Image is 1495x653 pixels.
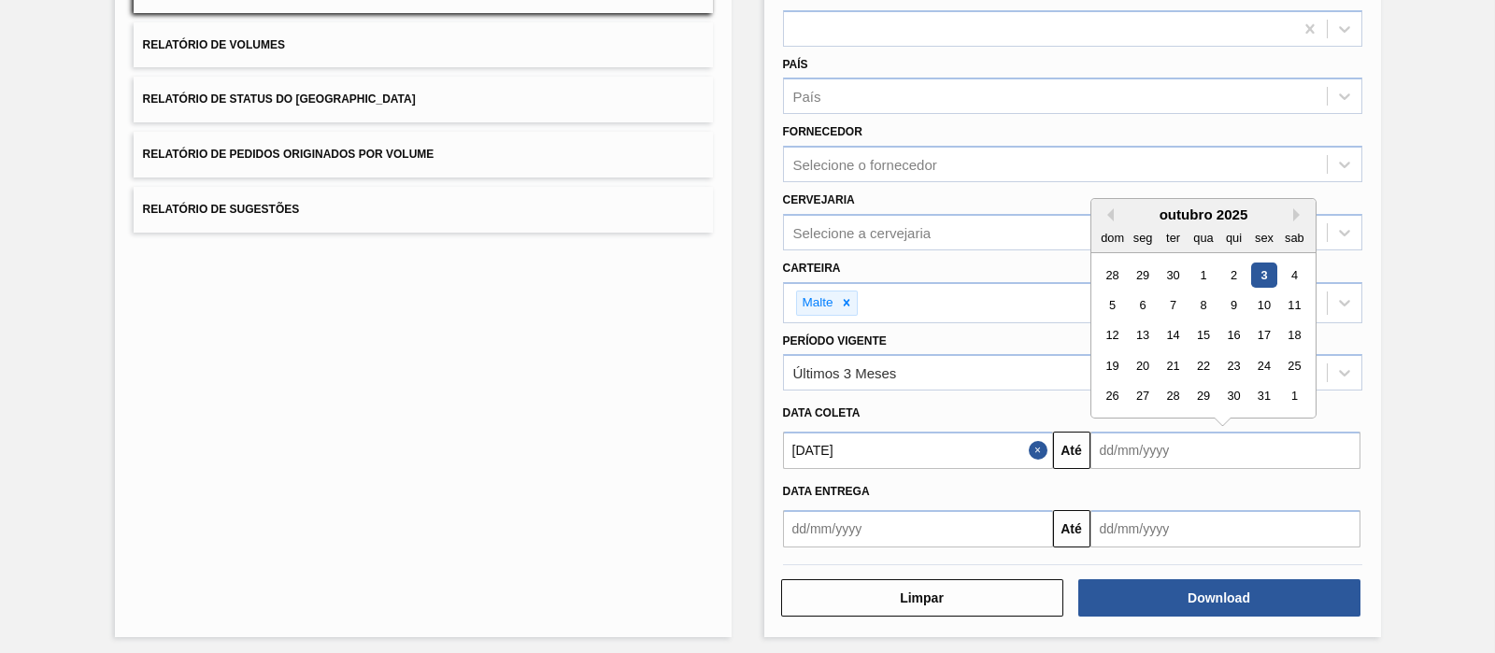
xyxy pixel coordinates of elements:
[1251,384,1276,409] div: Choose sexta-feira, 31 de outubro de 2025
[783,193,855,206] label: Cervejaria
[783,58,808,71] label: País
[134,77,713,122] button: Relatório de Status do [GEOGRAPHIC_DATA]
[1130,384,1155,409] div: Choose segunda-feira, 27 de outubro de 2025
[1220,292,1246,318] div: Choose quinta-feira, 9 de outubro de 2025
[1100,323,1125,348] div: Choose domingo, 12 de outubro de 2025
[1100,384,1125,409] div: Choose domingo, 26 de outubro de 2025
[1281,384,1306,409] div: Choose sábado, 1 de novembro de 2025
[783,262,841,275] label: Carteira
[143,38,285,51] span: Relatório de Volumes
[793,157,937,173] div: Selecione o fornecedor
[1293,208,1306,221] button: Next Month
[143,148,434,161] span: Relatório de Pedidos Originados por Volume
[1078,579,1360,617] button: Download
[793,224,932,240] div: Selecione a cervejaria
[1220,384,1246,409] div: Choose quinta-feira, 30 de outubro de 2025
[143,92,416,106] span: Relatório de Status do [GEOGRAPHIC_DATA]
[1281,263,1306,288] div: Choose sábado, 4 de outubro de 2025
[1220,263,1246,288] div: Choose quinta-feira, 2 de outubro de 2025
[793,365,897,381] div: Últimos 3 Meses
[1130,292,1155,318] div: Choose segunda-feira, 6 de outubro de 2025
[1130,225,1155,250] div: seg
[1251,225,1276,250] div: sex
[783,485,870,498] span: Data Entrega
[1097,260,1309,411] div: month 2025-10
[1091,206,1316,222] div: outubro 2025
[1281,225,1306,250] div: sab
[781,579,1063,617] button: Limpar
[1190,323,1216,348] div: Choose quarta-feira, 15 de outubro de 2025
[1220,323,1246,348] div: Choose quinta-feira, 16 de outubro de 2025
[1053,432,1090,469] button: Até
[1190,353,1216,378] div: Choose quarta-feira, 22 de outubro de 2025
[1190,292,1216,318] div: Choose quarta-feira, 8 de outubro de 2025
[134,132,713,177] button: Relatório de Pedidos Originados por Volume
[783,510,1053,547] input: dd/mm/yyyy
[1251,263,1276,288] div: Choose sexta-feira, 3 de outubro de 2025
[1160,225,1185,250] div: ter
[1220,225,1246,250] div: qui
[1130,353,1155,378] div: Choose segunda-feira, 20 de outubro de 2025
[1160,323,1185,348] div: Choose terça-feira, 14 de outubro de 2025
[1100,225,1125,250] div: dom
[1101,208,1114,221] button: Previous Month
[783,406,861,419] span: Data coleta
[1160,384,1185,409] div: Choose terça-feira, 28 de outubro de 2025
[1100,353,1125,378] div: Choose domingo, 19 de outubro de 2025
[134,22,713,68] button: Relatório de Volumes
[783,125,862,138] label: Fornecedor
[1100,292,1125,318] div: Choose domingo, 5 de outubro de 2025
[1130,263,1155,288] div: Choose segunda-feira, 29 de setembro de 2025
[1130,323,1155,348] div: Choose segunda-feira, 13 de outubro de 2025
[1251,292,1276,318] div: Choose sexta-feira, 10 de outubro de 2025
[1160,292,1185,318] div: Choose terça-feira, 7 de outubro de 2025
[1090,510,1360,547] input: dd/mm/yyyy
[1220,353,1246,378] div: Choose quinta-feira, 23 de outubro de 2025
[1100,263,1125,288] div: Choose domingo, 28 de setembro de 2025
[1281,323,1306,348] div: Choose sábado, 18 de outubro de 2025
[1053,510,1090,547] button: Até
[134,187,713,233] button: Relatório de Sugestões
[1251,323,1276,348] div: Choose sexta-feira, 17 de outubro de 2025
[1251,353,1276,378] div: Choose sexta-feira, 24 de outubro de 2025
[793,89,821,105] div: País
[1190,384,1216,409] div: Choose quarta-feira, 29 de outubro de 2025
[783,334,887,348] label: Período Vigente
[143,203,300,216] span: Relatório de Sugestões
[1090,432,1360,469] input: dd/mm/yyyy
[1190,225,1216,250] div: qua
[1160,263,1185,288] div: Choose terça-feira, 30 de setembro de 2025
[1190,263,1216,288] div: Choose quarta-feira, 1 de outubro de 2025
[1160,353,1185,378] div: Choose terça-feira, 21 de outubro de 2025
[1029,432,1053,469] button: Close
[783,432,1053,469] input: dd/mm/yyyy
[797,291,836,315] div: Malte
[1281,292,1306,318] div: Choose sábado, 11 de outubro de 2025
[1281,353,1306,378] div: Choose sábado, 25 de outubro de 2025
